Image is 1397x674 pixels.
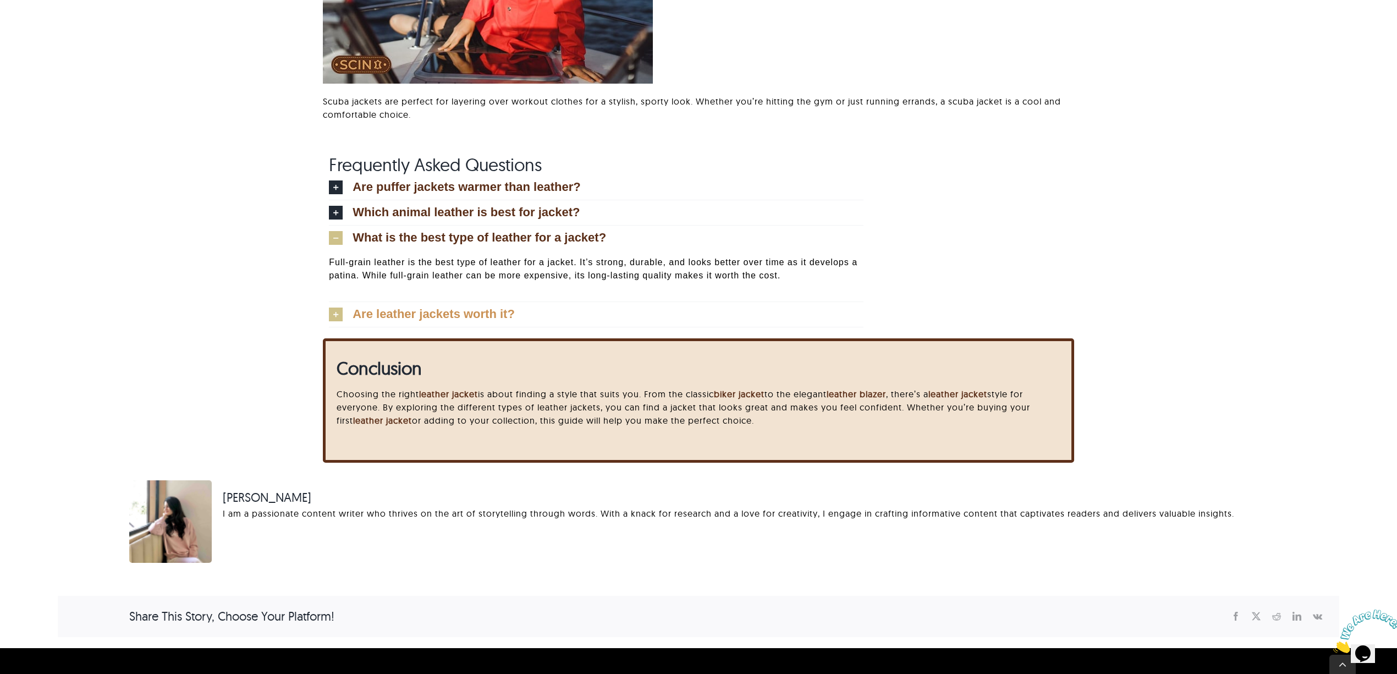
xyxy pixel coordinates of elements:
[1246,609,1267,623] a: X
[337,387,1060,427] p: Choosing the right is about finding a style that suits you. From the classic to the elegant , the...
[329,302,864,327] a: Are leather jackets worth it?
[1226,609,1246,623] a: Facebook
[419,388,478,399] a: leather jacket
[353,232,606,244] span: What is the best type of leather for a jacket?
[827,388,886,399] a: leather blazer
[353,308,515,320] span: Are leather jackets worth it?
[353,206,580,218] span: Which animal leather is best for jacket?
[1287,609,1307,623] a: LinkedIn
[329,200,864,225] a: Which animal leather is best for jacket?
[353,415,412,426] a: leather jacket
[329,154,542,176] span: Frequently Asked Questions
[223,489,1234,507] span: [PERSON_NAME]
[1307,609,1328,623] a: Vk
[223,507,1234,520] div: I am a passionate content writer who thrives on the art of storytelling through words. With a kna...
[337,357,422,379] strong: Conclusion
[329,226,864,250] a: What is the best type of leather for a jacket?
[323,95,1074,121] p: Scuba jackets are perfect for layering over workout clothes for a stylish, sporty look. Whether y...
[129,607,334,626] h4: Share This Story, Choose Your Platform!
[1267,609,1287,623] a: Reddit
[129,480,212,563] img: Muskaan Adil
[329,256,864,282] p: Full-grain leather is the best type of leather for a jacket. It’s strong, durable, and looks bett...
[329,175,864,200] a: Are puffer jackets warmer than leather?
[1329,605,1397,657] iframe: chat widget
[4,4,73,48] img: Chat attention grabber
[928,388,987,399] a: leather jacket
[353,181,580,193] span: Are puffer jackets warmer than leather?
[714,388,765,399] a: biker jacket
